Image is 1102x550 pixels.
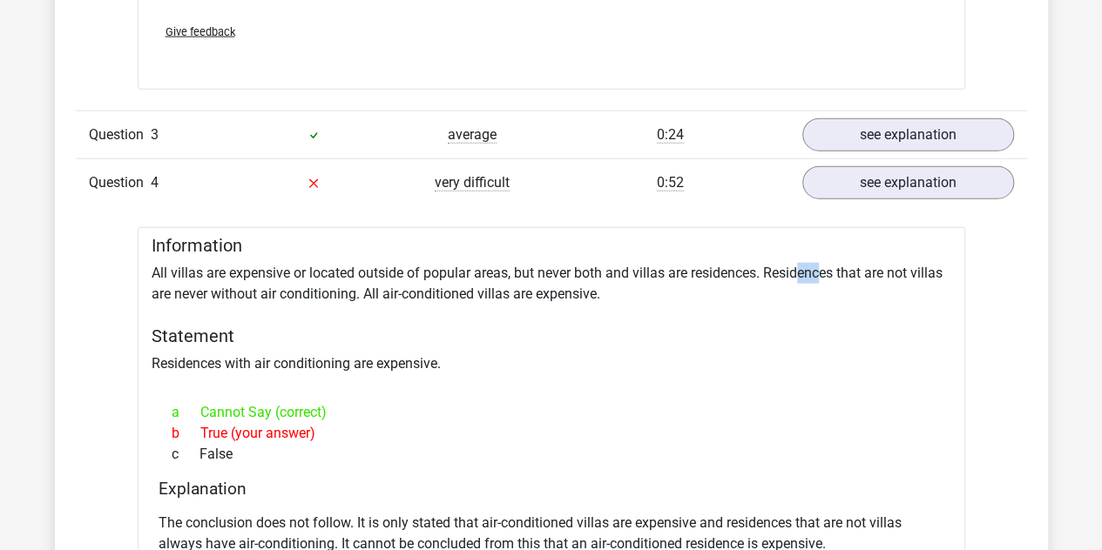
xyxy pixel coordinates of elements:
[152,235,951,256] h5: Information
[172,444,199,465] span: c
[151,126,159,143] span: 3
[159,444,944,465] div: False
[159,402,944,423] div: Cannot Say (correct)
[172,402,200,423] span: a
[435,174,510,191] span: very difficult
[172,423,200,444] span: b
[802,166,1014,199] a: see explanation
[166,25,235,38] span: Give feedback
[159,423,944,444] div: True (your answer)
[802,118,1014,151] a: see explanation
[657,126,684,144] span: 0:24
[152,325,951,346] h5: Statement
[159,479,944,499] h4: Explanation
[151,174,159,191] span: 4
[89,124,151,145] span: Question
[657,174,684,191] span: 0:52
[448,126,497,144] span: average
[89,172,151,193] span: Question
